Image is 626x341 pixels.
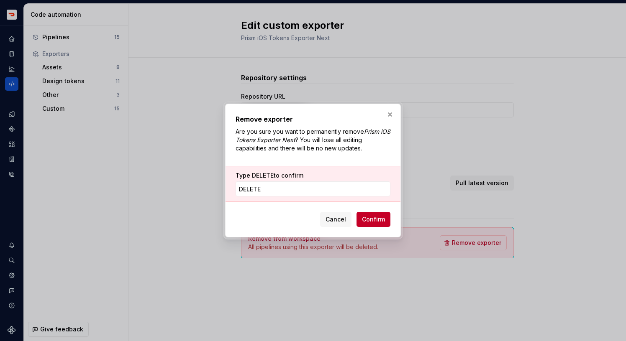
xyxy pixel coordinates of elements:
[236,127,390,153] p: Are you sure you want to permanently remove ? You will lose all editing capabilities and there wi...
[236,171,303,180] label: Type to confirm
[236,181,390,196] input: Delete
[362,215,385,224] span: Confirm
[326,215,346,224] span: Cancel
[357,212,390,227] button: Confirm
[252,172,274,179] span: Delete
[320,212,351,227] button: Cancel
[236,114,390,124] h2: Remove exporter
